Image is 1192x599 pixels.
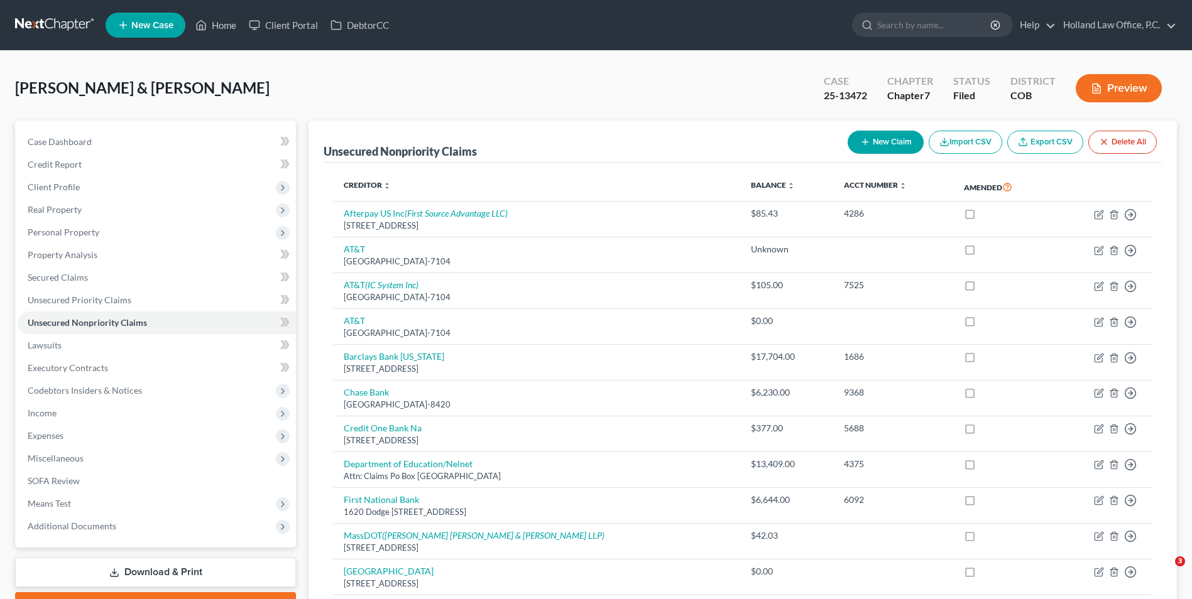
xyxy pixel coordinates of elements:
[848,131,924,154] button: New Claim
[751,243,824,256] div: Unknown
[28,498,71,509] span: Means Test
[344,434,731,446] div: [STREET_ADDRESS]
[365,279,418,290] i: (IC System Inc)
[344,423,422,433] a: Credit One Bank Na
[1010,74,1056,89] div: District
[899,182,907,190] i: unfold_more
[189,14,243,36] a: Home
[1175,556,1185,566] span: 3
[344,291,731,303] div: [GEOGRAPHIC_DATA]-7104
[1007,131,1083,154] a: Export CSV
[1057,14,1176,36] a: Holland Law Office, P.C.
[344,542,731,554] div: [STREET_ADDRESS]
[18,357,296,379] a: Executory Contracts
[15,558,296,587] a: Download & Print
[28,272,88,283] span: Secured Claims
[28,227,99,237] span: Personal Property
[1014,14,1056,36] a: Help
[887,74,933,89] div: Chapter
[344,566,434,576] a: [GEOGRAPHIC_DATA]
[344,458,473,469] a: Department of Education/Nelnet
[824,74,867,89] div: Case
[344,363,731,375] div: [STREET_ADDRESS]
[929,131,1002,154] button: Import CSV
[344,279,418,290] a: AT&T(IC System Inc)
[751,494,824,506] div: $6,644.00
[844,350,944,363] div: 1686
[18,131,296,153] a: Case Dashboard
[344,351,444,362] a: Barclays Bank [US_STATE]
[28,159,82,170] span: Credit Report
[405,208,508,219] i: (First Source Advantage LLC)
[28,475,80,486] span: SOFA Review
[953,74,990,89] div: Status
[887,89,933,103] div: Chapter
[131,21,173,30] span: New Case
[953,89,990,103] div: Filed
[844,458,944,470] div: 4375
[18,266,296,289] a: Secured Claims
[15,78,270,97] span: [PERSON_NAME] & [PERSON_NAME]
[344,578,731,590] div: [STREET_ADDRESS]
[751,565,824,578] div: $0.00
[28,136,92,147] span: Case Dashboard
[751,350,824,363] div: $17,704.00
[1076,74,1162,102] button: Preview
[344,208,508,219] a: Afterpay US Inc(First Source Advantage LLC)
[344,244,365,254] a: AT&T
[28,362,108,373] span: Executory Contracts
[751,529,824,542] div: $42.03
[344,180,391,190] a: Creditor unfold_more
[324,144,477,159] div: Unsecured Nonpriority Claims
[344,387,389,397] a: Chase Bank
[344,315,365,326] a: AT&T
[344,506,731,518] div: 1620 Dodge [STREET_ADDRESS]
[844,180,907,190] a: Acct Number unfold_more
[844,386,944,399] div: 9368
[344,494,419,505] a: First National Bank
[751,386,824,399] div: $6,230.00
[344,220,731,232] div: [STREET_ADDRESS]
[383,182,391,190] i: unfold_more
[751,180,795,190] a: Balance unfold_more
[28,294,131,305] span: Unsecured Priority Claims
[28,204,82,215] span: Real Property
[28,453,84,463] span: Miscellaneous
[243,14,324,36] a: Client Portal
[824,89,867,103] div: 25-13472
[844,494,944,506] div: 6092
[751,207,824,220] div: $85.43
[787,182,795,190] i: unfold_more
[344,470,731,482] div: Attn: Claims Po Box [GEOGRAPHIC_DATA]
[28,317,147,328] span: Unsecured Nonpriority Claims
[28,181,80,192] span: Client Profile
[751,458,824,470] div: $13,409.00
[28,340,62,350] span: Lawsuits
[751,279,824,291] div: $105.00
[751,315,824,327] div: $0.00
[344,256,731,267] div: [GEOGRAPHIC_DATA]-7104
[324,14,395,36] a: DebtorCC
[844,422,944,434] div: 5688
[1010,89,1056,103] div: COB
[18,153,296,176] a: Credit Report
[844,279,944,291] div: 7525
[28,430,63,441] span: Expenses
[28,407,57,418] span: Income
[1149,556,1179,586] iframe: Intercom live chat
[18,470,296,492] a: SOFA Review
[1088,131,1157,154] button: Delete All
[344,399,731,411] div: [GEOGRAPHIC_DATA]-8420
[344,327,731,339] div: [GEOGRAPHIC_DATA]-7104
[28,249,97,260] span: Property Analysis
[382,530,604,541] i: ([PERSON_NAME] [PERSON_NAME] & [PERSON_NAME] LLP)
[877,13,992,36] input: Search by name...
[751,422,824,434] div: $377.00
[28,385,142,396] span: Codebtors Insiders & Notices
[18,311,296,334] a: Unsecured Nonpriority Claims
[18,334,296,357] a: Lawsuits
[18,244,296,266] a: Property Analysis
[924,89,930,101] span: 7
[18,289,296,311] a: Unsecured Priority Claims
[844,207,944,220] div: 4286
